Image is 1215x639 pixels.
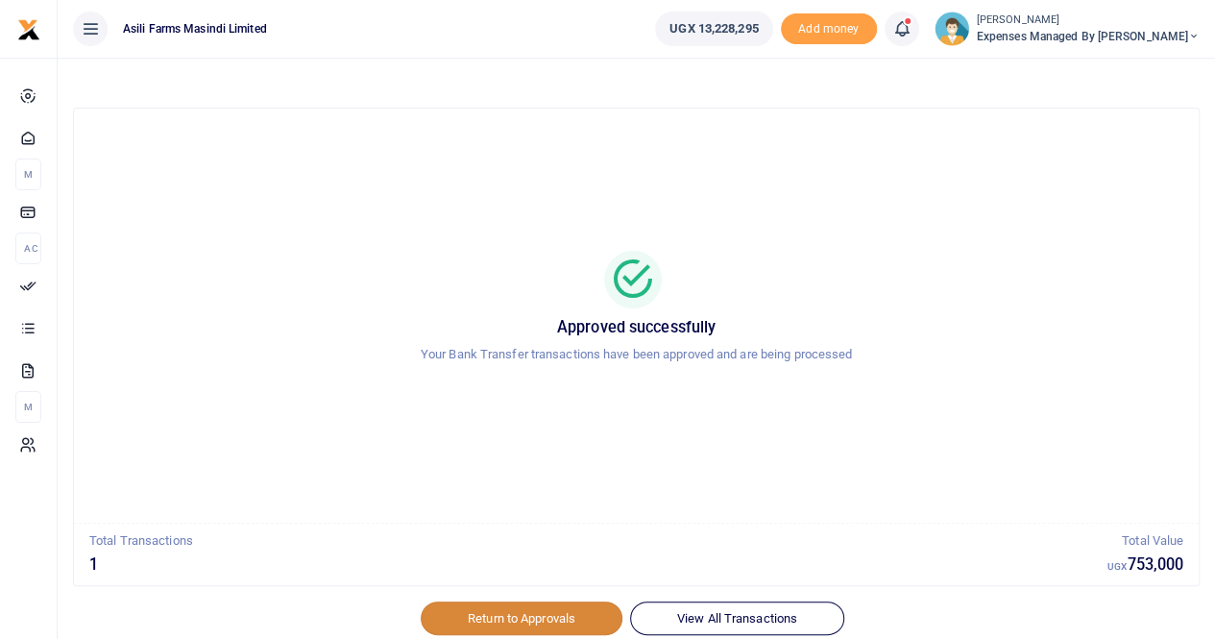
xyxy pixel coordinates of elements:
li: Ac [15,233,41,264]
li: M [15,159,41,190]
a: profile-user [PERSON_NAME] Expenses Managed by [PERSON_NAME] [935,12,1200,46]
li: M [15,391,41,423]
span: UGX 13,228,295 [669,19,758,38]
a: Return to Approvals [421,602,622,634]
p: Total Value [1107,531,1183,552]
small: [PERSON_NAME] [977,12,1200,29]
a: UGX 13,228,295 [655,12,772,46]
p: Total Transactions [89,531,1107,552]
h5: Approved successfully [97,318,1176,337]
img: profile-user [935,12,969,46]
li: Toup your wallet [781,13,877,45]
h5: 753,000 [1107,555,1183,575]
h5: 1 [89,555,1107,575]
p: Your Bank Transfer transactions have been approved and are being processed [97,345,1176,365]
span: Add money [781,13,877,45]
img: logo-small [17,18,40,41]
a: logo-small logo-large logo-large [17,21,40,36]
a: Add money [781,20,877,35]
span: Asili Farms Masindi Limited [115,20,275,37]
a: View All Transactions [630,602,844,634]
small: UGX [1107,561,1127,572]
li: Wallet ballance [647,12,780,46]
span: Expenses Managed by [PERSON_NAME] [977,28,1200,45]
